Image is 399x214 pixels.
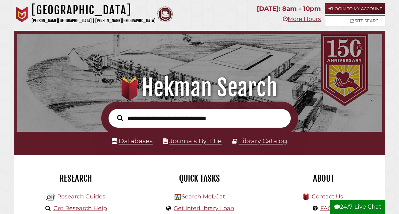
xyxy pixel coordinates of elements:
p: [PERSON_NAME][GEOGRAPHIC_DATA] | [PERSON_NAME][GEOGRAPHIC_DATA] [31,17,156,24]
a: Get InterLibrary Loan [174,205,234,212]
a: Contact Us [312,193,343,200]
a: Search MeLCat [182,193,225,200]
h2: About [266,173,381,184]
img: Hekman Library Logo [175,194,181,200]
a: Site Search [325,15,385,26]
a: Library Catalog [239,137,287,145]
img: Calvin Theological Seminary [157,6,173,22]
h2: Research [19,173,133,184]
h1: Hekman Search [23,74,376,102]
a: Journals By Title [170,137,222,145]
a: More Hours [283,16,321,23]
a: FAQs [320,205,335,212]
i: Search [117,115,123,121]
img: Hekman Library Logo [46,192,56,202]
a: Research Guides [57,193,105,200]
a: Databases [112,137,153,145]
button: Search [114,113,126,123]
h1: [GEOGRAPHIC_DATA] [31,3,156,17]
a: Get Research Help [53,205,107,212]
h2: Quick Tasks [143,173,257,184]
p: [DATE]: 8am - 10pm [257,3,321,14]
a: Login to My Account [325,3,385,14]
img: Calvin University [14,6,30,22]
